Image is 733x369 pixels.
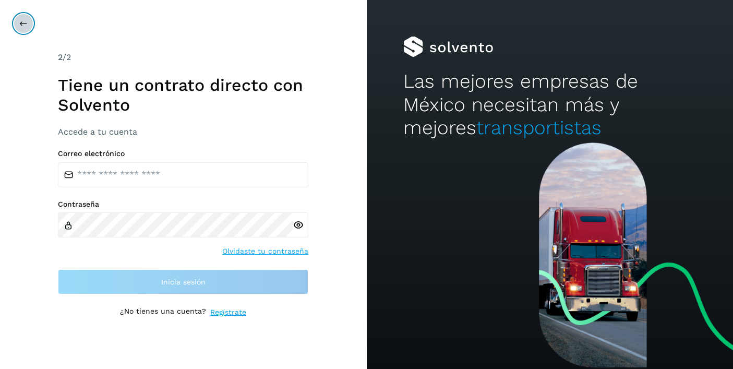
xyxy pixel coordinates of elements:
h1: Tiene un contrato directo con Solvento [58,75,308,115]
span: 2 [58,52,63,62]
h2: Las mejores empresas de México necesitan más y mejores [403,70,696,139]
button: Inicia sesión [58,269,308,294]
label: Contraseña [58,200,308,209]
span: Inicia sesión [161,278,206,285]
p: ¿No tienes una cuenta? [120,307,206,318]
a: Olvidaste tu contraseña [222,246,308,257]
div: /2 [58,51,308,64]
a: Regístrate [210,307,246,318]
label: Correo electrónico [58,149,308,158]
h3: Accede a tu cuenta [58,127,308,137]
span: transportistas [476,116,602,139]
